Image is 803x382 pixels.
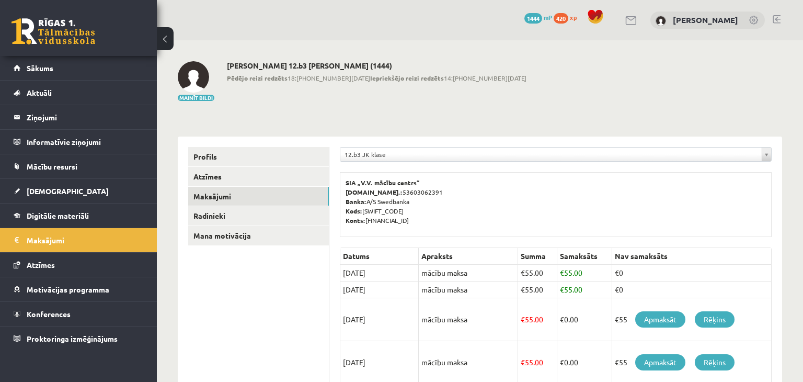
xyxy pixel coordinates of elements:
span: Digitālie materiāli [27,211,89,220]
b: Pēdējo reizi redzēts [227,74,288,82]
img: Alise Pukalova [656,16,666,26]
a: Konferences [14,302,144,326]
b: [DOMAIN_NAME].: [346,188,403,196]
td: mācību maksa [419,282,518,298]
b: Konts: [346,216,365,224]
a: Rēķins [695,311,735,328]
span: € [560,314,564,324]
a: Aktuāli [14,81,144,105]
legend: Maksājumi [27,228,144,252]
span: 18:[PHONE_NUMBER][DATE] 14:[PHONE_NUMBER][DATE] [227,73,526,83]
span: Proktoringa izmēģinājums [27,334,118,343]
span: Sākums [27,63,53,73]
span: € [521,314,525,324]
a: Digitālie materiāli [14,204,144,228]
a: [PERSON_NAME] [673,15,738,25]
span: € [521,285,525,294]
a: Profils [188,147,329,166]
b: Iepriekšējo reizi redzēts [370,74,444,82]
td: €0 [612,265,772,282]
span: Aktuāli [27,88,52,97]
a: Ziņojumi [14,105,144,129]
a: Rēķins [695,354,735,370]
td: 0.00 [557,298,612,341]
span: [DEMOGRAPHIC_DATA] [27,186,109,196]
span: Konferences [27,309,71,319]
td: mācību maksa [419,298,518,341]
a: Atzīmes [188,167,329,186]
a: 12.b3 JK klase [340,148,771,161]
a: Radinieki [188,206,329,226]
img: Alise Pukalova [178,61,209,93]
a: Sākums [14,56,144,80]
td: €0 [612,282,772,298]
a: Mācību resursi [14,154,144,178]
td: 55.00 [518,298,557,341]
td: 55.00 [557,282,612,298]
a: 420 xp [554,13,582,21]
h2: [PERSON_NAME] 12.b3 [PERSON_NAME] (1444) [227,61,526,70]
span: mP [544,13,552,21]
span: Mācību resursi [27,162,77,171]
a: Atzīmes [14,253,144,277]
a: Mana motivācija [188,226,329,245]
a: Maksājumi [14,228,144,252]
th: Samaksāts [557,248,612,265]
td: 55.00 [518,282,557,298]
a: Informatīvie ziņojumi [14,130,144,154]
td: 55.00 [557,265,612,282]
th: Summa [518,248,557,265]
span: 12.b3 JK klase [345,148,758,161]
span: € [521,357,525,367]
button: Mainīt bildi [178,95,214,101]
td: €55 [612,298,772,341]
span: Atzīmes [27,260,55,269]
th: Nav samaksāts [612,248,772,265]
legend: Ziņojumi [27,105,144,129]
a: 1444 mP [524,13,552,21]
b: Kods: [346,207,362,215]
a: Maksājumi [188,187,329,206]
span: xp [570,13,577,21]
th: Datums [340,248,419,265]
td: [DATE] [340,265,419,282]
a: Apmaksāt [635,311,685,328]
b: Banka: [346,197,366,206]
td: [DATE] [340,282,419,298]
span: € [560,268,564,277]
span: € [521,268,525,277]
a: [DEMOGRAPHIC_DATA] [14,179,144,203]
a: Apmaksāt [635,354,685,370]
span: 420 [554,13,568,24]
a: Proktoringa izmēģinājums [14,327,144,351]
span: € [560,285,564,294]
span: € [560,357,564,367]
th: Apraksts [419,248,518,265]
span: 1444 [524,13,542,24]
p: 53603062391 A/S Swedbanka [SWIFT_CODE] [FINANCIAL_ID] [346,178,766,225]
span: Motivācijas programma [27,285,109,294]
b: SIA „V.V. mācību centrs” [346,178,420,187]
a: Rīgas 1. Tālmācības vidusskola [12,18,95,44]
td: 55.00 [518,265,557,282]
legend: Informatīvie ziņojumi [27,130,144,154]
td: mācību maksa [419,265,518,282]
a: Motivācijas programma [14,277,144,301]
td: [DATE] [340,298,419,341]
